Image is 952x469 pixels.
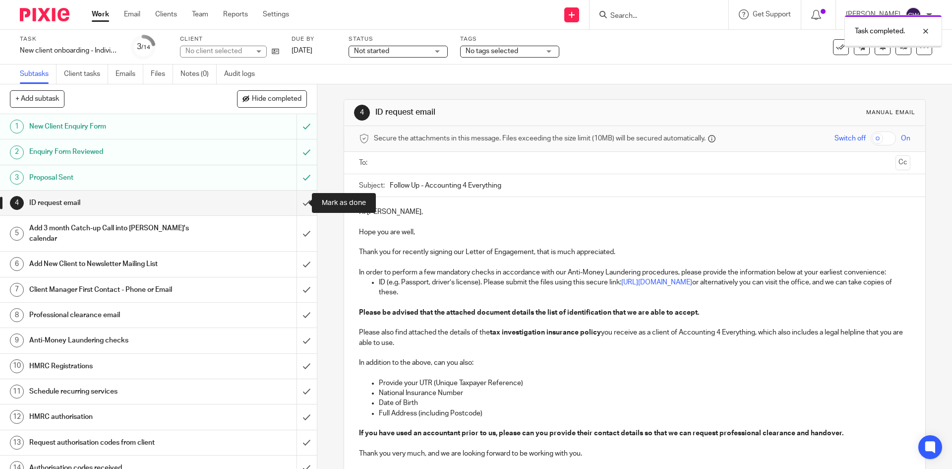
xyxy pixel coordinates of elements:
[379,388,910,398] p: National Insurance Number
[252,95,301,103] span: Hide completed
[10,385,24,399] div: 11
[20,65,57,84] a: Subtasks
[349,35,448,43] label: Status
[895,155,910,170] button: Cc
[92,9,109,19] a: Work
[375,107,656,118] h1: ID request email
[237,90,307,107] button: Hide completed
[116,65,143,84] a: Emails
[20,35,119,43] label: Task
[20,8,69,21] img: Pixie
[10,120,24,134] div: 1
[10,90,64,107] button: + Add subtask
[20,46,119,56] div: New client onboarding - Individuals
[180,65,217,84] a: Notes (0)
[155,9,177,19] a: Clients
[223,9,248,19] a: Reports
[834,134,866,143] span: Switch off
[359,207,910,217] p: Hi [PERSON_NAME],
[490,329,579,336] strong: tax investigation insurance
[141,45,150,50] small: /14
[29,170,201,185] h1: Proposal Sent
[10,359,24,373] div: 10
[905,7,921,23] img: svg%3E
[580,329,601,336] strong: policy
[10,308,24,322] div: 8
[354,48,389,55] span: Not started
[29,282,201,297] h1: Client Manager First Contact - Phone or Email
[151,65,173,84] a: Files
[379,277,910,298] p: ID (e.g. Passport, driver’s license). Please submit the files using this secure link: or alternat...
[359,268,910,277] p: In order to perform a few mandatory checks in accordance with our Anti-Money Laundering procedure...
[901,134,910,143] span: On
[224,65,262,84] a: Audit logs
[29,359,201,374] h1: HMRC Registrations
[124,9,140,19] a: Email
[10,283,24,297] div: 7
[359,227,910,237] p: Hope you are well,
[855,26,905,36] p: Task completed.
[10,436,24,450] div: 13
[359,358,910,368] p: In addition to the above, can you also:
[359,247,910,257] p: Thank you for recently signing our Letter of Engagement, that is much appreciated.
[10,171,24,185] div: 3
[866,109,915,117] div: Manual email
[10,196,24,210] div: 4
[292,47,312,54] span: [DATE]
[64,65,108,84] a: Client tasks
[359,309,699,316] strong: Please be advised that the attached document details the list of identification that we are able ...
[10,145,24,159] div: 2
[466,48,518,55] span: No tags selected
[29,333,201,348] h1: Anti-Money Laundering checks
[359,328,910,348] p: Please also find attached the details of the you receive as a client of Accounting 4 Everything, ...
[359,430,843,437] strong: If you have used an accountant prior to us, please can you provide their contact details so that ...
[10,227,24,241] div: 5
[29,119,201,134] h1: New Client Enquiry Form
[137,41,150,53] div: 3
[359,158,370,168] label: To:
[379,398,910,408] p: Date of Birth
[180,35,279,43] label: Client
[10,257,24,271] div: 6
[192,9,208,19] a: Team
[10,334,24,347] div: 9
[29,144,201,159] h1: Enquiry Form Reviewed
[29,409,201,424] h1: HMRC authorisation
[621,279,692,286] a: [URL][DOMAIN_NAME]
[29,221,201,246] h1: Add 3 month Catch-up Call into [PERSON_NAME]'s calendar
[374,134,706,143] span: Secure the attachments in this message. Files exceeding the size limit (10MB) will be secured aut...
[292,35,336,43] label: Due by
[359,181,385,191] label: Subject:
[185,46,250,56] div: No client selected
[29,384,201,399] h1: Schedule recurring services
[29,257,201,271] h1: Add New Client to Newsletter Mailing List
[263,9,289,19] a: Settings
[460,35,559,43] label: Tags
[10,410,24,424] div: 12
[379,408,910,418] p: Full Address (including Postcode)
[379,378,910,388] p: Provide your UTR (Unique Taxpayer Reference)
[354,105,370,121] div: 4
[29,196,201,210] h1: ID request email
[29,308,201,323] h1: Professional clearance email
[29,435,201,450] h1: Request authorisation codes from client
[359,449,910,459] p: Thank you very much, and we are looking forward to be working with you.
